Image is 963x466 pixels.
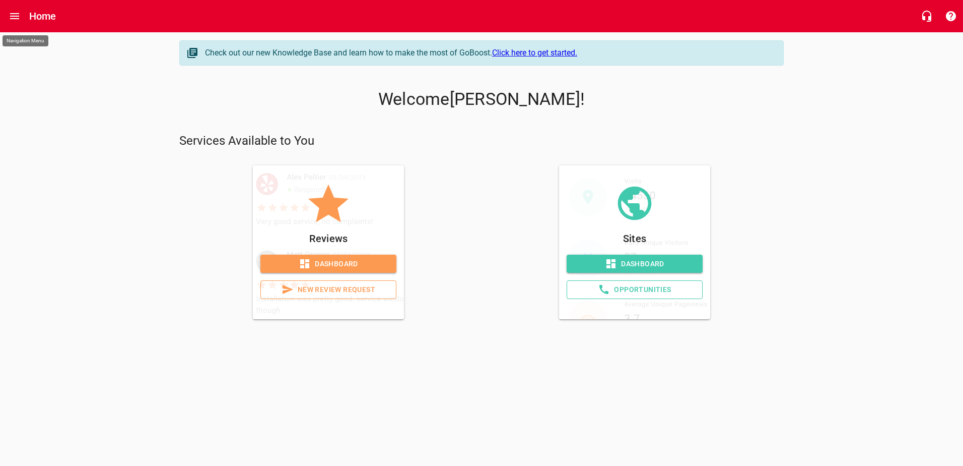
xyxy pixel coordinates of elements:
[939,4,963,28] button: Support Portal
[3,4,27,28] button: Open drawer
[567,280,703,299] a: Opportunities
[567,230,703,247] p: Sites
[179,89,784,109] p: Welcome [PERSON_NAME] !
[268,258,388,270] span: Dashboard
[492,48,577,57] a: Click here to get started.
[567,255,703,273] a: Dashboard
[575,283,694,296] span: Opportunities
[260,280,396,299] a: New Review Request
[915,4,939,28] button: Live Chat
[205,47,773,59] div: Check out our new Knowledge Base and learn how to make the most of GoBoost.
[179,133,784,149] p: Services Available to You
[260,230,396,247] p: Reviews
[269,283,388,296] span: New Review Request
[29,8,56,24] h6: Home
[260,255,396,273] a: Dashboard
[575,258,695,270] span: Dashboard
